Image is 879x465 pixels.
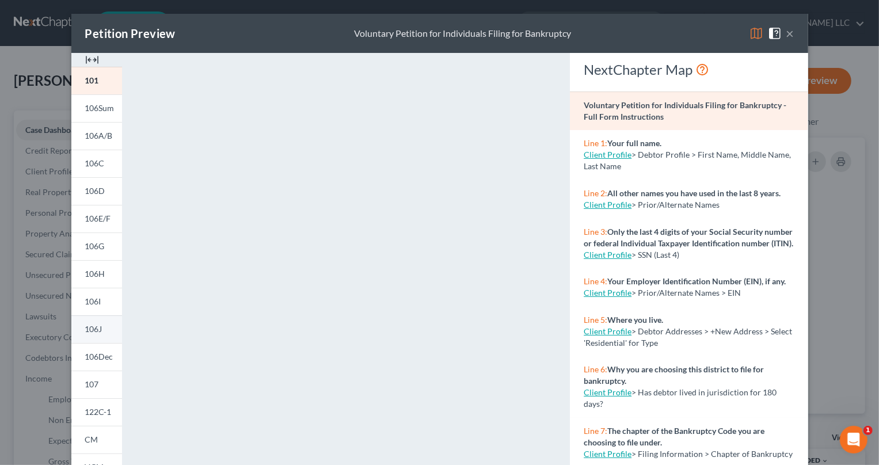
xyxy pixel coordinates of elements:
[71,232,122,260] a: 106G
[71,260,122,288] a: 106H
[18,214,115,220] div: [PERSON_NAME] • Just now
[584,227,793,248] strong: Only the last 4 digits of your Social Security number or federal Individual Taxpayer Identificati...
[71,94,122,122] a: 106Sum
[85,269,105,279] span: 106H
[584,288,631,298] a: Client Profile
[10,353,220,372] textarea: Message…
[863,426,873,435] span: 1
[85,324,102,334] span: 106J
[71,288,122,315] a: 106I
[584,326,792,348] span: > Debtor Addresses > +New Address > Select 'Residential' for Type
[85,379,99,389] span: 107
[584,426,607,436] span: Line 7:
[7,5,29,26] button: go back
[584,60,794,79] div: NextChapter Map
[71,205,122,232] a: 106E/F
[180,5,202,26] button: Home
[36,377,45,386] button: Gif picker
[607,138,661,148] strong: Your full name.
[85,407,112,417] span: 122C-1
[631,200,720,209] span: > Prior/Alternate Names
[55,377,64,386] button: Upload attachment
[71,67,122,94] a: 101
[85,158,105,168] span: 106C
[71,426,122,453] a: CM
[584,138,607,148] span: Line 1:
[584,200,631,209] a: Client Profile
[607,315,663,325] strong: Where you live.
[749,26,763,40] img: map-eea8200ae884c6f1103ae1953ef3d486a96c86aabb227e865a55264e3737af1f.svg
[584,150,791,171] span: > Debtor Profile > First Name, Middle Name, Last Name
[33,6,51,25] img: Profile image for Katie
[85,352,113,361] span: 106Dec
[85,75,99,85] span: 101
[607,276,786,286] strong: Your Employer Identification Number (EIN), if any.
[584,188,607,198] span: Line 2:
[71,315,122,343] a: 106J
[584,364,607,374] span: Line 6:
[584,426,764,447] strong: The chapter of the Bankruptcy Code you are choosing to file under.
[768,26,782,40] img: help-close-5ba153eb36485ed6c1ea00a893f15db1cb9b99d6cae46e1a8edb6c62d00a1a76.svg
[71,122,122,150] a: 106A/B
[840,426,867,453] iframe: Intercom live chat
[73,377,82,386] button: Start recording
[71,398,122,426] a: 122C-1
[631,250,679,260] span: > SSN (Last 4)
[584,227,607,237] span: Line 3:
[18,98,164,119] b: 🚨ATTN: [GEOGRAPHIC_DATA] of [US_STATE]
[631,288,741,298] span: > Prior/Alternate Names > EIN
[85,53,99,67] img: expand-e0f6d898513216a626fdd78e52531dac95497ffd26381d4c15ee2fc46db09dca.svg
[71,371,122,398] a: 107
[18,125,180,204] div: The court has added a new Credit Counseling Field that we need to update upon filing. Please remo...
[584,150,631,159] a: Client Profile
[85,103,115,113] span: 106Sum
[584,387,631,397] a: Client Profile
[202,5,223,25] div: Close
[584,276,607,286] span: Line 4:
[9,90,221,237] div: Katie says…
[9,90,189,211] div: 🚨ATTN: [GEOGRAPHIC_DATA] of [US_STATE]The court has added a new Credit Counseling Field that we n...
[584,387,777,409] span: > Has debtor lived in jurisdiction for 180 days?
[584,364,764,386] strong: Why you are choosing this district to file for bankruptcy.
[56,14,107,26] p: Active 1h ago
[584,315,607,325] span: Line 5:
[584,250,631,260] a: Client Profile
[71,150,122,177] a: 106C
[584,449,631,459] a: Client Profile
[607,188,781,198] strong: All other names you have used in the last 8 years.
[85,214,111,223] span: 106E/F
[71,343,122,371] a: 106Dec
[584,326,631,336] a: Client Profile
[354,27,571,40] div: Voluntary Petition for Individuals Filing for Bankruptcy
[18,377,27,386] button: Emoji picker
[786,26,794,40] button: ×
[85,434,98,444] span: CM
[85,241,105,251] span: 106G
[584,100,786,121] strong: Voluntary Petition for Individuals Filing for Bankruptcy - Full Form Instructions
[56,6,131,14] h1: [PERSON_NAME]
[71,177,122,205] a: 106D
[197,372,216,391] button: Send a message…
[85,131,113,140] span: 106A/B
[85,186,105,196] span: 106D
[85,296,101,306] span: 106I
[631,449,793,459] span: > Filing Information > Chapter of Bankruptcy
[85,25,176,41] div: Petition Preview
